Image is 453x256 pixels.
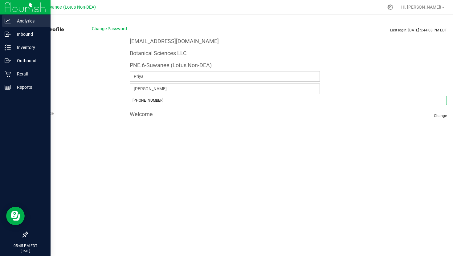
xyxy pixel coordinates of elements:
[92,26,127,31] span: Change Password
[130,111,447,117] h4: Welcome
[130,38,219,44] h4: [EMAIL_ADDRESS][DOMAIN_NAME]
[5,44,11,51] inline-svg: Inventory
[5,71,11,77] inline-svg: Retail
[11,30,48,38] p: Inbound
[11,57,48,64] p: Outbound
[11,44,48,51] p: Inventory
[11,70,48,78] p: Retail
[130,96,447,105] input: Format: (999) 999-9999
[5,84,11,90] inline-svg: Reports
[386,4,394,10] div: Manage settings
[390,27,447,33] span: Last login: [DATE] 5:44:08 PM EDT
[11,17,48,25] p: Analytics
[130,62,447,68] h4: PNE.6-Suwanee (Lotus Non-DEA)
[130,50,187,56] h4: Botanical Sciences LLC
[3,243,48,249] p: 05:45 PM EDT
[5,18,11,24] inline-svg: Analytics
[434,113,447,119] span: Change
[5,31,11,37] inline-svg: Inbound
[79,23,140,34] button: Change Password
[401,5,441,10] span: Hi, [PERSON_NAME]!
[3,249,48,253] p: [DATE]
[30,5,96,10] span: PNE.6-Suwanee (Lotus Non-DEA)
[11,83,48,91] p: Reports
[5,58,11,64] inline-svg: Outbound
[6,207,25,225] iframe: Resource center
